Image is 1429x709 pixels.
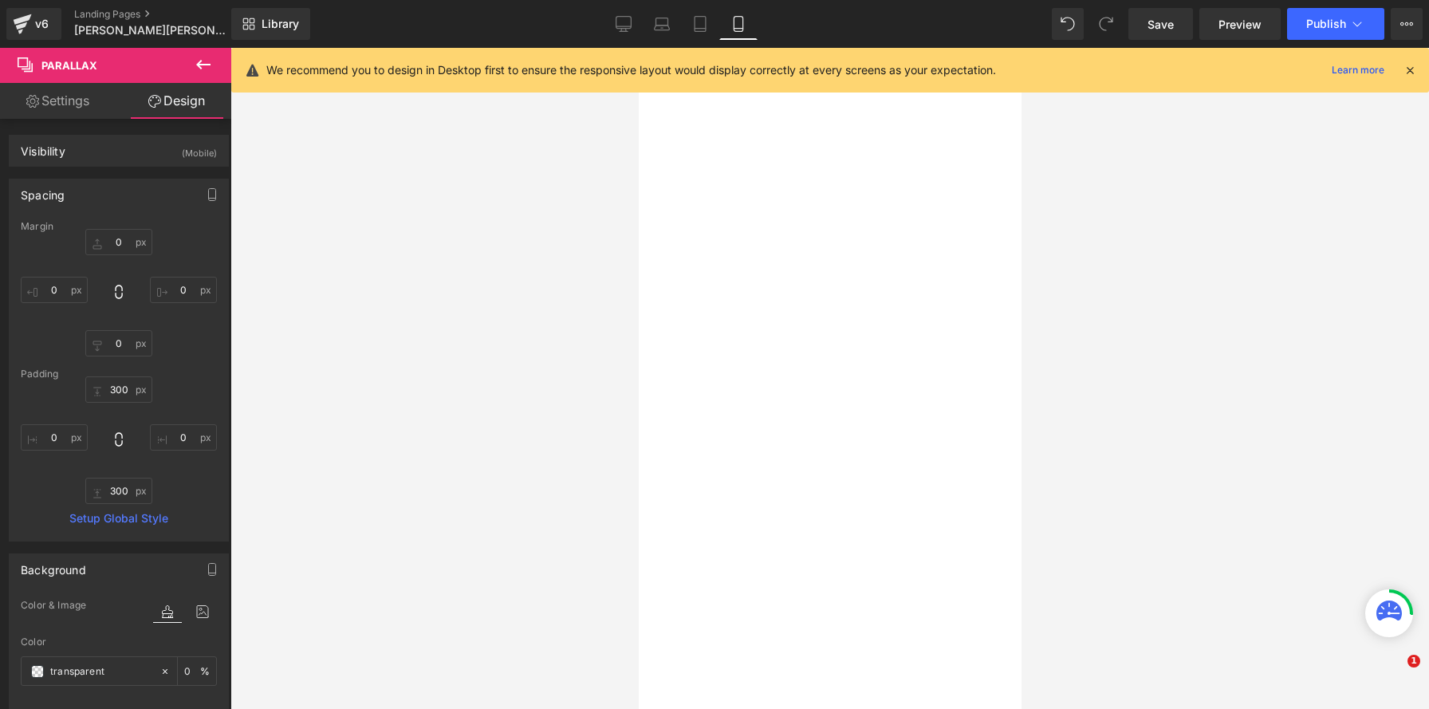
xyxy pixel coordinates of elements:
[1148,16,1174,33] span: Save
[1218,16,1262,33] span: Preview
[681,8,719,40] a: Tablet
[1052,8,1084,40] button: Undo
[74,8,258,21] a: Landing Pages
[231,8,310,40] a: New Library
[1391,8,1423,40] button: More
[262,17,299,31] span: Library
[85,478,152,504] input: 0
[1287,8,1384,40] button: Publish
[74,24,227,37] span: [PERSON_NAME][PERSON_NAME]
[266,61,996,79] p: We recommend you to design in Desktop first to ensure the responsive layout would display correct...
[21,554,86,577] div: Background
[21,424,88,451] input: 0
[21,221,217,232] div: Margin
[1090,8,1122,40] button: Redo
[21,512,217,525] a: Setup Global Style
[182,136,217,162] div: (Mobile)
[1407,655,1420,668] span: 1
[178,657,216,685] div: %
[85,330,152,356] input: 0
[1199,8,1281,40] a: Preview
[1375,655,1413,693] iframe: Intercom live chat
[21,179,65,202] div: Spacing
[32,14,52,34] div: v6
[643,8,681,40] a: Laptop
[119,83,234,119] a: Design
[21,636,217,648] div: Color
[150,424,217,451] input: 0
[21,136,65,158] div: Visibility
[21,600,86,611] span: Color & Image
[1325,61,1391,80] a: Learn more
[604,8,643,40] a: Desktop
[6,8,61,40] a: v6
[41,59,97,72] span: Parallax
[150,277,217,303] input: 0
[85,376,152,403] input: 0
[85,229,152,255] input: 0
[21,368,217,380] div: Padding
[50,663,152,680] input: Color
[21,277,88,303] input: 0
[1306,18,1346,30] span: Publish
[719,8,758,40] a: Mobile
